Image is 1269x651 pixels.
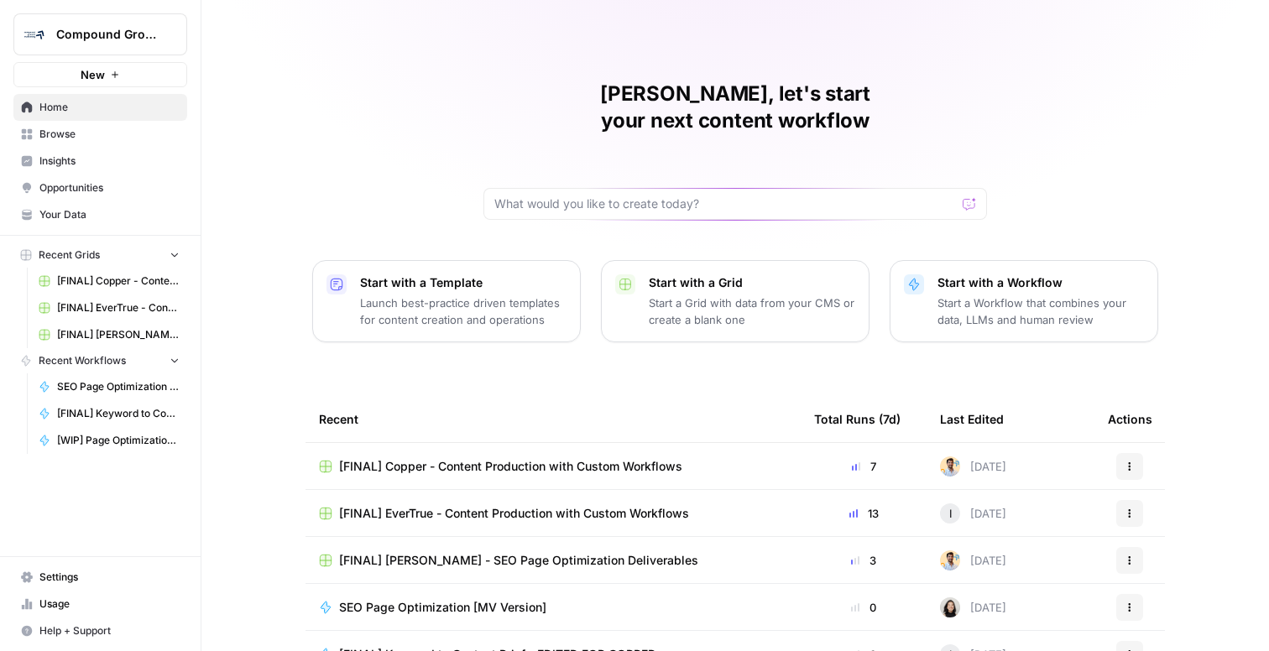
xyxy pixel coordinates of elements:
[940,550,1006,570] div: [DATE]
[940,597,1006,617] div: [DATE]
[949,505,952,522] span: I
[483,81,987,134] h1: [PERSON_NAME], let's start your next content workflow
[940,503,1006,523] div: [DATE]
[940,550,960,570] img: lbvmmv95rfn6fxquksmlpnk8be0v
[31,400,187,427] a: [FINAL] Keyword to Content Brief - EDITED FOR COPPER
[56,26,158,43] span: Compound Growth
[57,433,180,448] span: [WIP] Page Optimization TEST FOR ANYDESK
[339,599,546,616] span: SEO Page Optimization [MV Version]
[39,570,180,585] span: Settings
[319,599,787,616] a: SEO Page Optimization [MV Version]
[39,247,100,263] span: Recent Grids
[649,294,855,328] p: Start a Grid with data from your CMS or create a blank one
[39,100,180,115] span: Home
[13,591,187,617] a: Usage
[31,268,187,294] a: [FINAL] Copper - Content Production with Custom Workflows
[1108,396,1152,442] div: Actions
[319,505,787,522] a: [FINAL] EverTrue - Content Production with Custom Workflows
[13,62,187,87] button: New
[937,294,1144,328] p: Start a Workflow that combines your data, LLMs and human review
[13,201,187,228] a: Your Data
[31,427,187,454] a: [WIP] Page Optimization TEST FOR ANYDESK
[39,180,180,195] span: Opportunities
[39,207,180,222] span: Your Data
[940,456,1006,477] div: [DATE]
[39,154,180,169] span: Insights
[81,66,105,83] span: New
[494,195,956,212] input: What would you like to create today?
[13,617,187,644] button: Help + Support
[13,564,187,591] a: Settings
[814,552,913,569] div: 3
[31,294,187,321] a: [FINAL] EverTrue - Content Production with Custom Workflows
[601,260,869,342] button: Start with a GridStart a Grid with data from your CMS or create a blank one
[360,294,567,328] p: Launch best-practice driven templates for content creation and operations
[13,94,187,121] a: Home
[57,273,180,289] span: [FINAL] Copper - Content Production with Custom Workflows
[339,505,689,522] span: [FINAL] EverTrue - Content Production with Custom Workflows
[19,19,50,49] img: Compound Growth Logo
[319,396,787,442] div: Recent
[39,127,180,142] span: Browse
[319,458,787,475] a: [FINAL] Copper - Content Production with Custom Workflows
[39,353,126,368] span: Recent Workflows
[937,274,1144,291] p: Start with a Workflow
[31,373,187,400] a: SEO Page Optimization [MV Version]
[57,379,180,394] span: SEO Page Optimization [MV Version]
[31,321,187,348] a: [FINAL] [PERSON_NAME] - SEO Page Optimization Deliverables
[39,596,180,612] span: Usage
[814,505,913,522] div: 13
[360,274,567,291] p: Start with a Template
[814,396,901,442] div: Total Runs (7d)
[13,121,187,148] a: Browse
[814,458,913,475] div: 7
[57,327,180,342] span: [FINAL] [PERSON_NAME] - SEO Page Optimization Deliverables
[940,396,1004,442] div: Last Edited
[814,599,913,616] div: 0
[39,623,180,638] span: Help + Support
[940,456,960,477] img: lbvmmv95rfn6fxquksmlpnk8be0v
[57,300,180,315] span: [FINAL] EverTrue - Content Production with Custom Workflows
[319,552,787,569] a: [FINAL] [PERSON_NAME] - SEO Page Optimization Deliverables
[890,260,1158,342] button: Start with a WorkflowStart a Workflow that combines your data, LLMs and human review
[339,458,682,475] span: [FINAL] Copper - Content Production with Custom Workflows
[339,552,698,569] span: [FINAL] [PERSON_NAME] - SEO Page Optimization Deliverables
[312,260,581,342] button: Start with a TemplateLaunch best-practice driven templates for content creation and operations
[649,274,855,291] p: Start with a Grid
[13,13,187,55] button: Workspace: Compound Growth
[940,597,960,617] img: t5ef5oef8zpw1w4g2xghobes91mw
[13,242,187,268] button: Recent Grids
[57,406,180,421] span: [FINAL] Keyword to Content Brief - EDITED FOR COPPER
[13,148,187,174] a: Insights
[13,348,187,373] button: Recent Workflows
[13,174,187,201] a: Opportunities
